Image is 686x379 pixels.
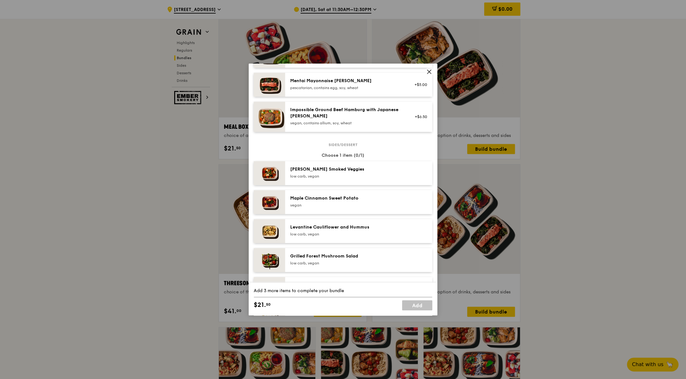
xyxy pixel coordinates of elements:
[254,300,266,310] span: $21.
[326,142,360,147] span: Sides/dessert
[254,277,285,301] img: daily_normal_Piri-Piri-Chicken-Bites-HORZ.jpg
[254,102,285,132] img: daily_normal_HORZ-Impossible-Hamburg-With-Japanese-Curry.jpg
[290,121,403,126] div: vegan, contains allium, soy, wheat
[290,282,403,288] div: Piri‑piri Chicken Bites
[290,261,403,266] div: low carb, vegan
[254,152,432,159] div: Choose 1 item (0/1)
[254,190,285,214] img: daily_normal_Maple_Cinnamon_Sweet_Potato__Horizontal_.jpg
[254,73,285,97] img: daily_normal_Mentai-Mayonnaise-Aburi-Salmon-HORZ.jpg
[290,232,403,237] div: low carb, vegan
[411,82,427,87] div: +$5.00
[290,203,403,208] div: vegan
[254,288,432,294] div: Add 3 more items to complete your bundle
[290,224,403,230] div: Levantine Cauliflower and Hummus
[411,114,427,119] div: +$6.50
[290,195,403,201] div: Maple Cinnamon Sweet Potato
[290,253,403,259] div: Grilled Forest Mushroom Salad
[254,161,285,185] img: daily_normal_Thyme-Rosemary-Zucchini-HORZ.jpg
[402,300,432,310] a: Add
[290,85,403,90] div: pescatarian, contains egg, soy, wheat
[290,78,403,84] div: Mentai Mayonnaise [PERSON_NAME]
[266,302,271,307] span: 50
[290,174,403,179] div: low carb, vegan
[290,166,403,173] div: [PERSON_NAME] Smoked Veggies
[290,107,403,119] div: Impossible Ground Beef Hamburg with Japanese [PERSON_NAME]
[254,248,285,272] img: daily_normal_Grilled-Forest-Mushroom-Salad-HORZ.jpg
[254,219,285,243] img: daily_normal_Levantine_Cauliflower_and_Hummus__Horizontal_.jpg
